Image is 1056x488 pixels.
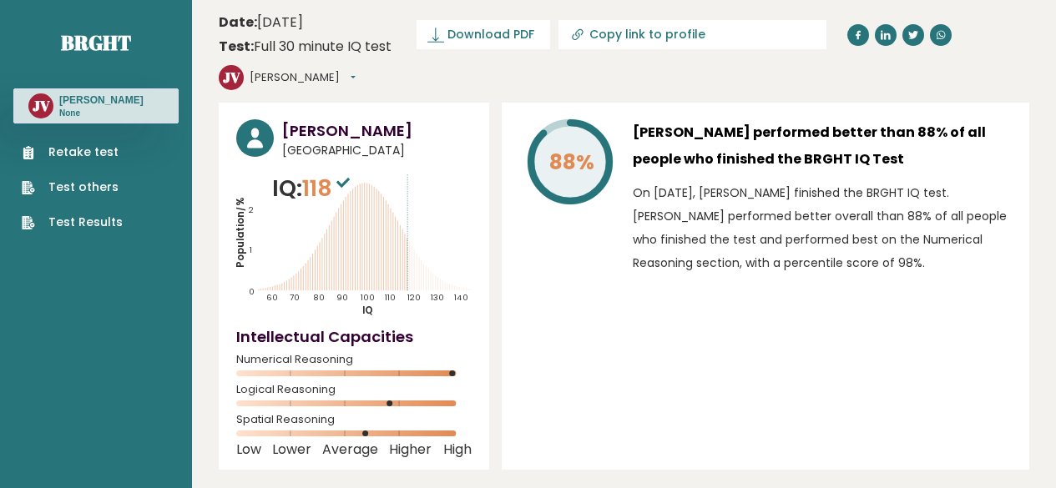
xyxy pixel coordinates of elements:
a: Download PDF [417,20,550,49]
tspan: 88% [548,148,594,177]
span: Spatial Reasoning [236,416,472,423]
tspan: IQ [362,304,373,317]
span: Lower [272,446,311,453]
tspan: 140 [454,292,467,303]
span: Download PDF [447,26,534,43]
tspan: 60 [266,292,278,303]
tspan: Population/% [234,197,247,268]
span: High [443,446,472,453]
p: None [59,108,144,119]
a: Test Results [22,214,123,231]
tspan: 130 [431,292,444,303]
a: Brght [61,29,131,56]
p: On [DATE], [PERSON_NAME] finished the BRGHT IQ test. [PERSON_NAME] performed better overall than ... [633,181,1012,274]
tspan: 100 [360,292,374,303]
h3: [PERSON_NAME] performed better than 88% of all people who finished the BRGHT IQ Test [633,119,1012,173]
tspan: 90 [336,292,348,303]
p: IQ: [272,172,354,205]
span: Logical Reasoning [236,386,472,393]
span: Higher [389,446,432,453]
tspan: 2 [249,204,254,215]
tspan: 120 [407,292,421,303]
tspan: 80 [313,292,325,303]
text: JV [33,96,50,115]
b: Date: [219,13,257,32]
span: Low [236,446,261,453]
h3: [PERSON_NAME] [59,93,144,107]
tspan: 110 [385,292,396,303]
a: Retake test [22,143,123,161]
span: [GEOGRAPHIC_DATA] [282,142,472,159]
tspan: 0 [249,286,255,297]
time: [DATE] [219,13,303,33]
text: JV [223,68,240,87]
tspan: 1 [250,244,252,255]
h4: Intellectual Capacities [236,325,472,348]
div: Full 30 minute IQ test [219,37,392,57]
b: Test: [219,37,254,56]
tspan: 70 [290,292,300,303]
button: [PERSON_NAME] [250,69,356,86]
span: Average [322,446,378,453]
a: Test others [22,179,123,196]
span: Numerical Reasoning [236,356,472,363]
span: 118 [302,173,354,204]
h3: [PERSON_NAME] [282,119,472,142]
